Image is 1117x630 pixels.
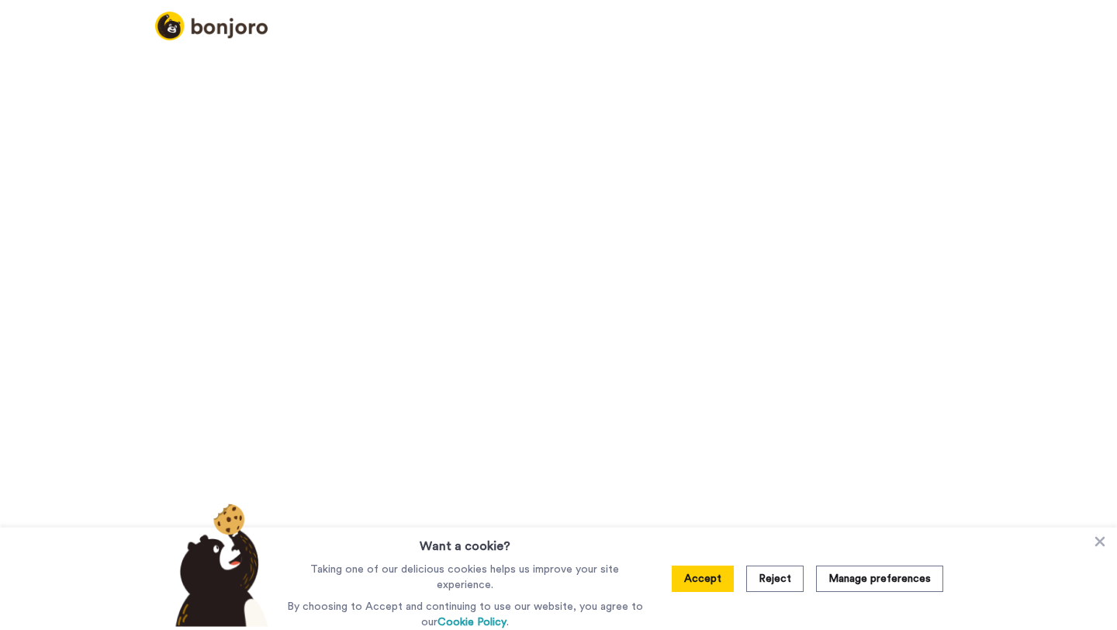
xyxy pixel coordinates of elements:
[155,12,268,40] img: logo_full.png
[437,617,507,628] a: Cookie Policy
[161,503,276,627] img: bear-with-cookie.png
[283,562,647,593] p: Taking one of our delicious cookies helps us improve your site experience.
[420,528,510,556] h3: Want a cookie?
[816,566,943,592] button: Manage preferences
[672,566,734,592] button: Accept
[283,599,647,630] p: By choosing to Accept and continuing to use our website, you agree to our .
[746,566,804,592] button: Reject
